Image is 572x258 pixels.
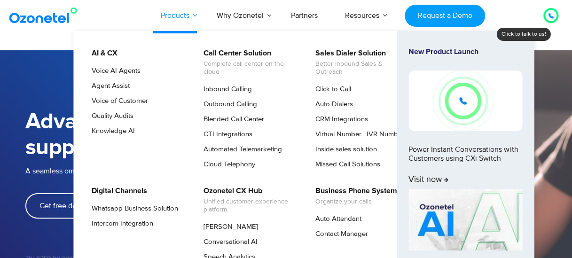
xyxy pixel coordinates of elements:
[309,114,369,125] a: CRM Integrations
[204,198,296,214] span: Unified customer experience platform
[86,95,149,107] a: Voice of Customer
[408,47,522,185] a: New Product LaunchPower Instant Conversations with Customers using CXi SwitchVisit now
[86,80,131,92] a: Agent Assist
[309,228,369,240] a: Contact Manager
[408,70,522,131] img: New-Project-17.png
[197,236,259,248] a: Conversational AI
[309,213,363,225] a: Auto Attendant
[86,125,136,137] a: Knowledge AI
[408,189,522,251] img: AI
[408,175,448,185] span: Visit now
[25,165,286,177] p: A seamless omnichannel experience for your customers.
[197,99,259,110] a: Outbound Calling
[197,221,259,233] a: [PERSON_NAME]
[309,129,406,140] a: Virtual Number | IVR Number
[309,185,399,207] a: Business Phone SystemOrganize your calls
[197,144,283,155] a: Automated Telemarketing
[204,60,296,76] span: Complete call center on the cloud
[315,198,397,206] span: Organize your calls
[405,5,485,27] a: Request a Demo
[25,193,101,219] a: Get free demo
[197,185,298,215] a: Ozonetel CX HubUnified customer experience platform
[309,84,353,95] a: Click to Call
[86,65,142,77] a: Voice AI Agents
[86,185,149,197] a: Digital Channels
[309,99,354,110] a: Auto Dialers
[86,47,119,59] a: AI & CX
[309,144,378,155] a: Inside sales solution
[86,218,155,229] a: Intercom Integration
[197,129,254,140] a: CTI Integrations
[25,109,286,161] h1: Advanced live chat support
[86,203,180,214] a: Whatsapp Business Solution
[197,84,253,95] a: Inbound Calling
[39,202,87,210] span: Get free demo
[309,159,382,170] a: Missed Call Solutions
[309,47,409,78] a: Sales Dialer SolutionBetter Inbound Sales & Outreach
[315,60,408,76] span: Better Inbound Sales & Outreach
[197,114,266,125] a: Blended Call Center
[197,47,298,78] a: Call Center SolutionComplete call center on the cloud
[86,110,135,122] a: Quality Audits
[197,159,257,170] a: Cloud Telephony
